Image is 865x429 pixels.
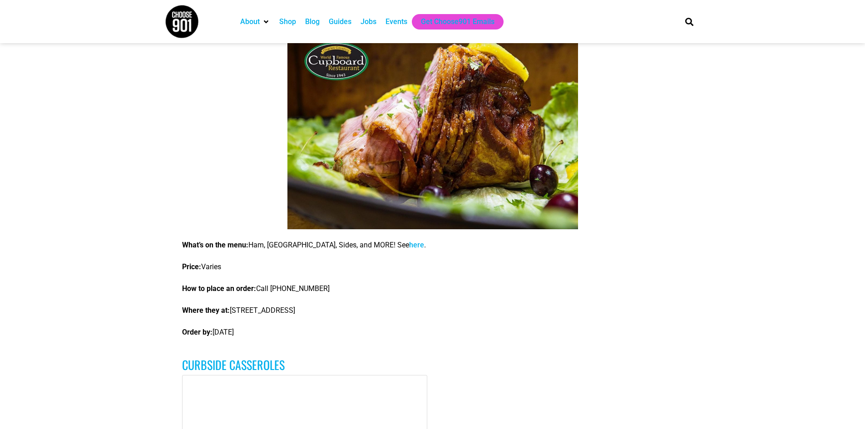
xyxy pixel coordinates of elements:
a: here [409,241,424,249]
a: Guides [329,16,351,27]
strong: Order by: [182,328,213,336]
img: A glazed ham with slices is garnished with lemon and herbs, placed on a bed of lettuce with cherr... [287,11,578,229]
p: [DATE] [182,327,683,338]
a: Blog [305,16,320,27]
strong: What’s on the menu: [182,241,248,249]
a: About [240,16,260,27]
a: Jobs [361,16,376,27]
strong: How to place an order: [182,284,256,293]
h3: Curbside Casseroles [182,358,683,372]
strong: Price: [182,262,201,271]
div: Search [682,14,697,29]
p: Varies [182,261,683,272]
p: [STREET_ADDRESS] [182,305,683,316]
strong: Where they at: [182,306,230,315]
p: Ham, [GEOGRAPHIC_DATA], Sides, and MORE! See . [182,240,683,251]
div: About [236,14,275,30]
a: Events [386,16,407,27]
a: Get Choose901 Emails [421,16,494,27]
a: Shop [279,16,296,27]
nav: Main nav [236,14,670,30]
p: Call [PHONE_NUMBER] [182,283,683,294]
